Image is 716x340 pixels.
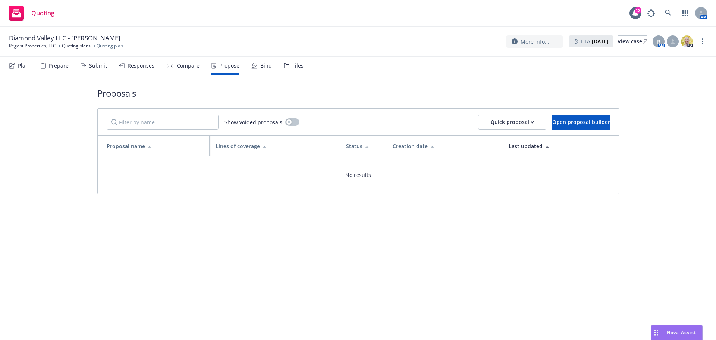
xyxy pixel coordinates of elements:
div: View case [618,36,647,47]
div: Bind [260,63,272,69]
span: Nova Assist [667,329,696,336]
a: Search [661,6,676,21]
a: Quoting plans [62,43,91,49]
input: Filter by name... [107,115,219,130]
div: Status [346,142,381,150]
span: Open proposal builder [552,118,610,125]
div: Responses [128,63,154,69]
span: Quoting plan [97,43,123,49]
a: Report a Bug [644,6,659,21]
span: R [657,38,660,46]
a: Regent Properties, LLC [9,43,56,49]
span: No results [345,171,371,179]
button: Open proposal builder [552,115,610,130]
span: Quoting [31,10,54,16]
a: Switch app [678,6,693,21]
h1: Proposals [97,87,619,99]
div: Propose [219,63,239,69]
button: More info... [506,35,563,48]
div: Plan [18,63,29,69]
div: Quick proposal [490,115,534,129]
div: Submit [89,63,107,69]
div: Lines of coverage [216,142,335,150]
span: More info... [521,38,549,46]
span: Diamond Valley LLC - [PERSON_NAME] [9,34,120,43]
div: Drag to move [651,325,661,340]
button: Quick proposal [478,115,546,130]
strong: [DATE] [592,38,609,45]
img: photo [681,35,693,47]
button: Nova Assist [651,325,703,340]
div: Prepare [49,63,69,69]
a: View case [618,35,647,47]
div: Compare [177,63,200,69]
span: Show voided proposals [224,118,282,126]
div: Last updated [509,142,613,150]
div: Proposal name [107,142,204,150]
div: 12 [635,7,641,14]
span: ETA : [581,37,609,45]
a: Quoting [6,3,57,24]
div: Files [292,63,304,69]
a: more [698,37,707,46]
div: Creation date [393,142,497,150]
